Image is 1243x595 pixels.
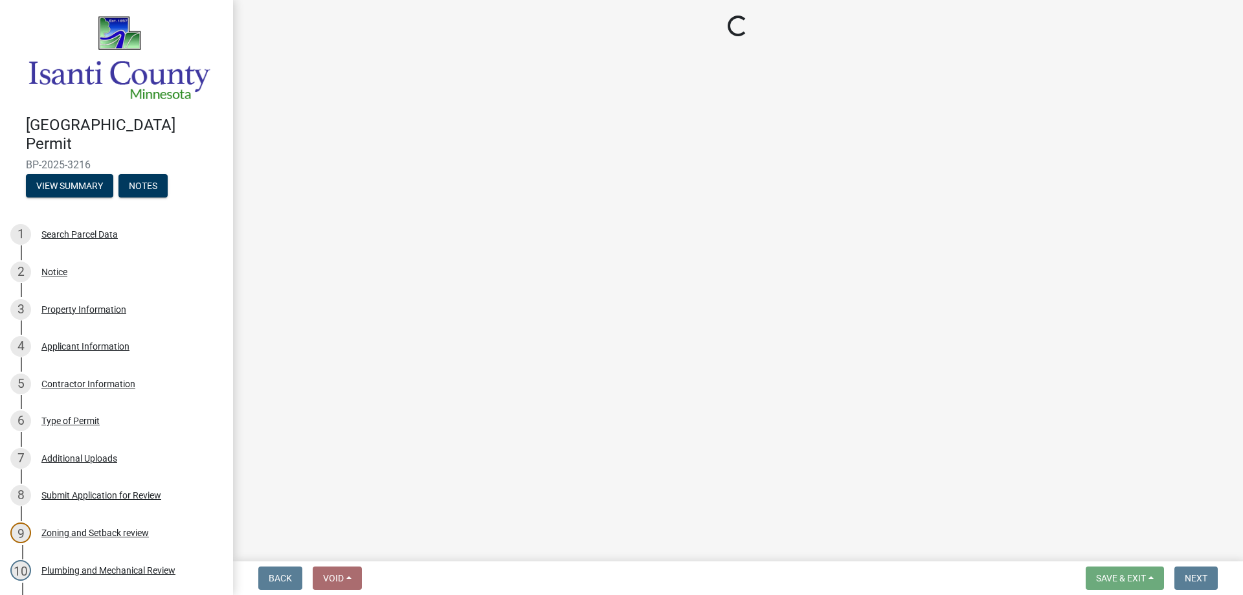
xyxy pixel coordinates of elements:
div: Notice [41,267,67,276]
div: 9 [10,522,31,543]
button: Save & Exit [1086,567,1164,590]
button: Next [1174,567,1218,590]
div: 2 [10,262,31,282]
span: BP-2025-3216 [26,159,207,171]
span: Save & Exit [1096,573,1146,583]
div: 7 [10,448,31,469]
div: 4 [10,336,31,357]
div: 6 [10,410,31,431]
div: 10 [10,560,31,581]
span: Next [1185,573,1207,583]
wm-modal-confirm: Summary [26,181,113,192]
div: Submit Application for Review [41,491,161,500]
div: 8 [10,485,31,506]
button: Notes [118,174,168,197]
button: Void [313,567,362,590]
span: Void [323,573,344,583]
div: Contractor Information [41,379,135,388]
div: 3 [10,299,31,320]
div: Applicant Information [41,342,129,351]
div: Property Information [41,305,126,314]
button: View Summary [26,174,113,197]
button: Back [258,567,302,590]
div: 5 [10,374,31,394]
img: Isanti County, Minnesota [26,14,212,102]
div: 1 [10,224,31,245]
span: Back [269,573,292,583]
div: Search Parcel Data [41,230,118,239]
div: Zoning and Setback review [41,528,149,537]
div: Type of Permit [41,416,100,425]
h4: [GEOGRAPHIC_DATA] Permit [26,116,223,153]
div: Plumbing and Mechanical Review [41,566,175,575]
div: Additional Uploads [41,454,117,463]
wm-modal-confirm: Notes [118,181,168,192]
